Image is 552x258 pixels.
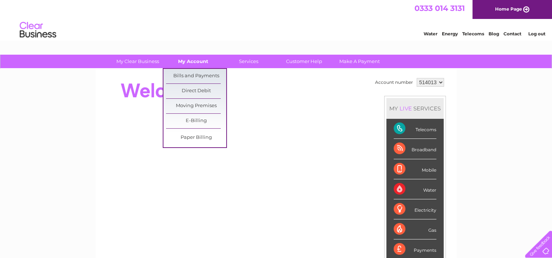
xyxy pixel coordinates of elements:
div: Clear Business is a trading name of Verastar Limited (registered in [GEOGRAPHIC_DATA] No. 3667643... [104,4,449,35]
a: Customer Help [274,55,334,68]
a: Contact [503,31,521,36]
div: Broadband [394,139,436,159]
img: logo.png [19,19,57,41]
a: 0333 014 3131 [414,4,465,13]
div: Gas [394,219,436,239]
div: LIVE [398,105,413,112]
div: Mobile [394,159,436,179]
a: Water [424,31,437,36]
div: Water [394,179,436,199]
a: My Account [163,55,223,68]
a: Services [219,55,279,68]
a: Make A Payment [329,55,390,68]
a: Telecoms [462,31,484,36]
a: Bills and Payments [166,69,226,83]
div: Electricity [394,199,436,219]
a: My Clear Business [108,55,168,68]
a: E-Billing [166,114,226,128]
a: Moving Premises [166,99,226,113]
a: Blog [489,31,499,36]
a: Energy [442,31,458,36]
a: Log out [528,31,545,36]
a: Paper Billing [166,130,226,145]
div: MY SERVICES [386,98,444,119]
td: Account number [373,76,415,89]
div: Telecoms [394,119,436,139]
a: Direct Debit [166,84,226,98]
